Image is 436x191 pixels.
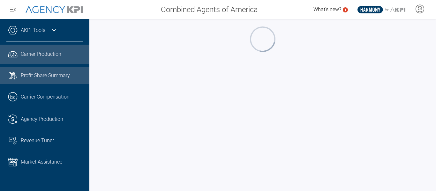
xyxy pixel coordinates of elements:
span: Carrier Compensation [21,93,70,101]
span: Profit Share Summary [21,72,70,79]
span: What's new? [313,6,341,12]
text: 1 [344,8,346,11]
a: 1 [343,7,348,12]
span: Market Assistance [21,158,62,166]
span: Revenue Tuner [21,137,54,144]
img: AgencyKPI [26,6,83,13]
a: AKPI Tools [21,26,45,34]
div: oval-loading [249,26,276,53]
span: Agency Production [21,115,63,123]
span: Combined Agents of America [161,4,258,15]
span: Carrier Production [21,50,61,58]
